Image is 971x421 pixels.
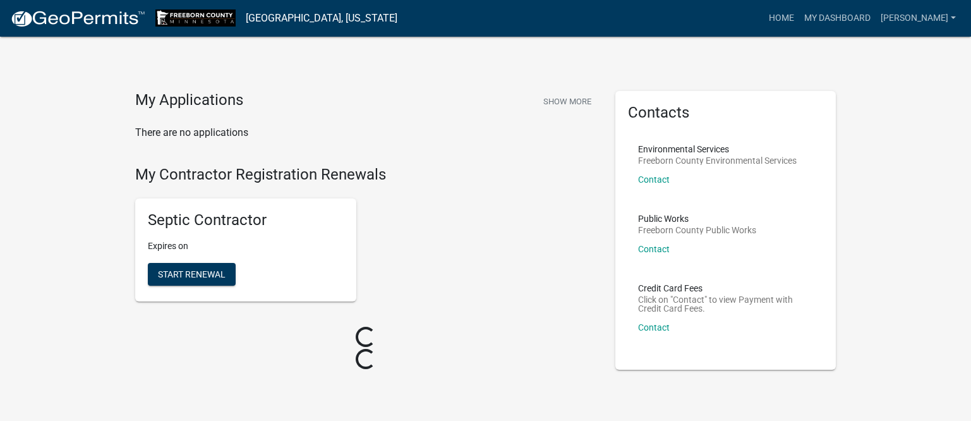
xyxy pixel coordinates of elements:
h5: Septic Contractor [148,211,344,229]
a: Contact [638,174,670,185]
button: Show More [538,91,596,112]
a: Contact [638,322,670,333]
p: There are no applications [135,125,596,140]
h4: My Applications [135,91,243,110]
a: Contact [638,244,670,254]
a: My Dashboard [799,6,876,30]
a: [PERSON_NAME] [876,6,961,30]
a: Home [764,6,799,30]
p: Expires on [148,240,344,253]
img: Freeborn County, Minnesota [155,9,236,27]
p: Click on "Contact" to view Payment with Credit Card Fees. [638,295,814,313]
a: [GEOGRAPHIC_DATA], [US_STATE] [246,8,397,29]
p: Credit Card Fees [638,284,814,293]
button: Start Renewal [148,263,236,286]
p: Environmental Services [638,145,797,154]
p: Public Works [638,214,756,223]
h4: My Contractor Registration Renewals [135,166,596,184]
p: Freeborn County Environmental Services [638,156,797,165]
span: Start Renewal [158,269,226,279]
wm-registration-list-section: My Contractor Registration Renewals [135,166,596,312]
p: Freeborn County Public Works [638,226,756,235]
h5: Contacts [628,104,824,122]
